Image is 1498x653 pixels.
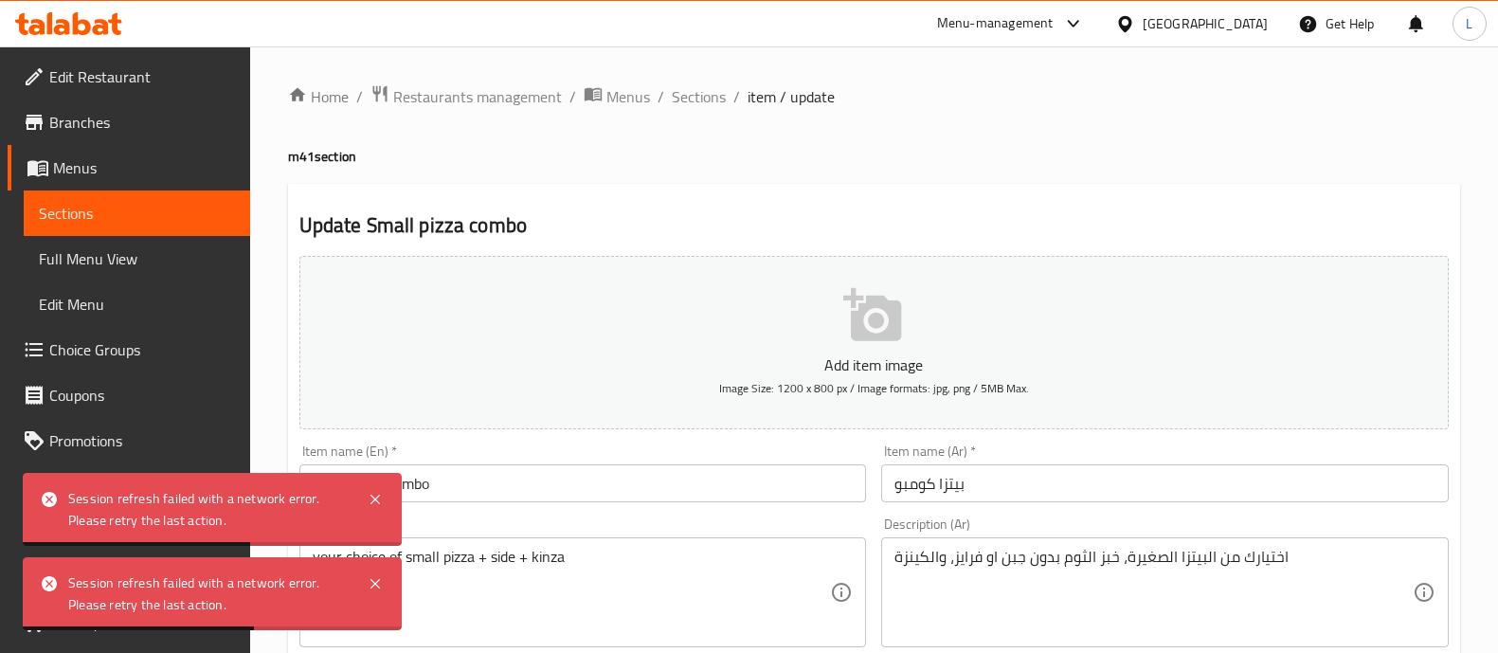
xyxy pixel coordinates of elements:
[937,12,1054,35] div: Menu-management
[24,281,250,327] a: Edit Menu
[313,548,831,638] textarea: your choice of small pizza + side + kinza
[8,54,250,100] a: Edit Restaurant
[569,85,576,108] li: /
[49,611,235,634] span: Grocery Checklist
[881,464,1449,502] input: Enter name Ar
[49,338,235,361] span: Choice Groups
[733,85,740,108] li: /
[393,85,562,108] span: Restaurants management
[8,554,250,600] a: Coverage Report
[49,111,235,134] span: Branches
[8,145,250,190] a: Menus
[8,100,250,145] a: Branches
[53,156,235,179] span: Menus
[8,418,250,463] a: Promotions
[39,247,235,270] span: Full Menu View
[39,202,235,225] span: Sections
[370,84,562,109] a: Restaurants management
[719,377,1029,399] span: Image Size: 1200 x 800 px / Image formats: jpg, png / 5MB Max.
[49,65,235,88] span: Edit Restaurant
[24,236,250,281] a: Full Menu View
[1143,13,1268,34] div: [GEOGRAPHIC_DATA]
[299,256,1449,429] button: Add item imageImage Size: 1200 x 800 px / Image formats: jpg, png / 5MB Max.
[8,372,250,418] a: Coupons
[68,488,349,531] div: Session refresh failed with a network error. Please retry the last action.
[606,85,650,108] span: Menus
[288,147,1460,166] h4: m41 section
[894,548,1413,638] textarea: اختيارك من البيتزا الصغيرة، خبز الثوم بدون جبن او فرايز، والكينزة
[288,84,1460,109] nav: breadcrumb
[49,384,235,407] span: Coupons
[8,327,250,372] a: Choice Groups
[8,600,250,645] a: Grocery Checklist
[584,84,650,109] a: Menus
[68,572,349,615] div: Session refresh failed with a network error. Please retry the last action.
[39,293,235,316] span: Edit Menu
[1466,13,1472,34] span: L
[658,85,664,108] li: /
[49,429,235,452] span: Promotions
[748,85,835,108] span: item / update
[8,463,250,509] a: Menu disclaimer
[24,190,250,236] a: Sections
[329,354,1419,376] p: Add item image
[8,509,250,554] a: Upsell
[288,85,349,108] a: Home
[299,464,867,502] input: Enter name En
[299,211,1449,240] h2: Update Small pizza combo
[356,85,363,108] li: /
[672,85,726,108] a: Sections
